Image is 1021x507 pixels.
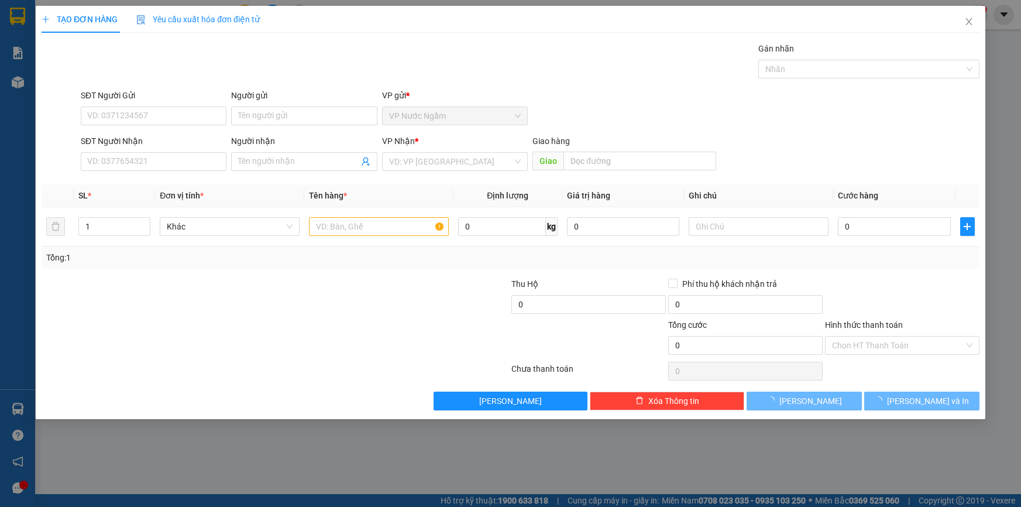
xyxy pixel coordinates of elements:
span: VP Nhận [382,136,415,146]
span: SL [78,191,88,200]
span: Yêu cầu xuất hóa đơn điện tử [136,15,260,24]
span: loading [875,396,888,405]
span: Giá trị hàng [567,191,610,200]
span: plus [961,222,974,231]
span: Định lượng [487,191,528,200]
span: Đơn vị tính [160,191,204,200]
input: 0 [567,217,680,236]
button: plus [960,217,975,236]
span: TẠO ĐƠN HÀNG [42,15,118,24]
label: Gán nhãn [758,44,794,53]
th: Ghi chú [684,184,833,207]
input: Dọc đường [563,152,716,170]
span: Giao [532,152,563,170]
span: [PERSON_NAME] [779,395,842,407]
span: delete [635,396,644,406]
span: kg [546,217,558,236]
span: Khác [167,218,293,235]
div: Tổng: 1 [46,251,394,264]
div: Người gửi [231,89,377,102]
span: Tổng cước [668,320,707,330]
span: loading [766,396,779,405]
span: [PERSON_NAME] và In [888,395,970,407]
div: SĐT Người Gửi [81,89,226,102]
div: Người nhận [231,135,377,148]
span: close [964,17,974,26]
span: Thu Hộ [511,279,538,289]
span: Xóa Thông tin [648,395,699,407]
img: icon [136,15,146,25]
button: [PERSON_NAME] [434,392,588,410]
span: user-add [361,157,370,166]
input: VD: Bàn, Ghế [309,217,449,236]
button: [PERSON_NAME] [747,392,862,410]
div: VP gửi [382,89,528,102]
button: Close [953,6,985,39]
span: Cước hàng [838,191,878,200]
label: Hình thức thanh toán [825,320,903,330]
span: plus [42,15,50,23]
button: [PERSON_NAME] và In [864,392,979,410]
input: Ghi Chú [689,217,829,236]
span: [PERSON_NAME] [479,395,542,407]
span: Tên hàng [309,191,347,200]
span: Phí thu hộ khách nhận trả [678,278,782,290]
span: VP Nước Ngầm [389,107,521,125]
div: SĐT Người Nhận [81,135,226,148]
span: Giao hàng [532,136,570,146]
button: deleteXóa Thông tin [590,392,744,410]
div: Chưa thanh toán [511,362,668,383]
button: delete [46,217,65,236]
